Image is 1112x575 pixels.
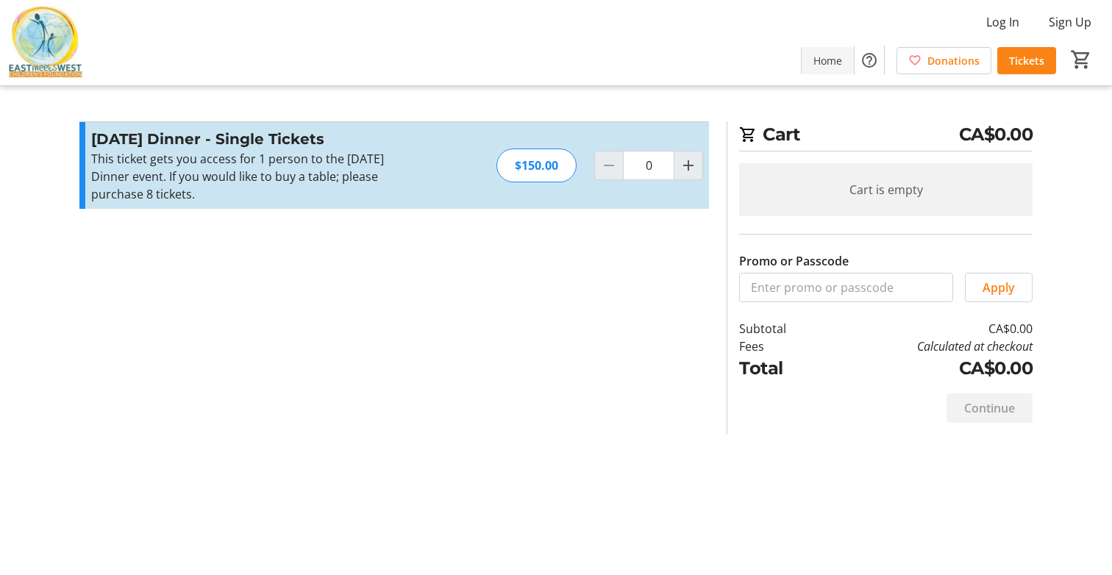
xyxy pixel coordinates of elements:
[496,149,577,182] div: $150.00
[1009,53,1044,68] span: Tickets
[623,151,674,180] input: Diwali Dinner - Single Tickets Quantity
[855,46,884,75] button: Help
[739,355,824,382] td: Total
[91,128,413,150] h3: [DATE] Dinner - Single Tickets
[739,337,824,355] td: Fees
[997,47,1056,74] a: Tickets
[897,47,991,74] a: Donations
[1049,13,1091,31] span: Sign Up
[983,279,1015,296] span: Apply
[824,320,1033,337] td: CA$0.00
[9,6,82,79] img: East Meets West Children's Foundation's Logo
[739,163,1033,216] div: Cart is empty
[91,150,413,203] div: This ticket gets you access for 1 person to the [DATE] Dinner event. If you would like to buy a t...
[986,13,1019,31] span: Log In
[674,151,702,179] button: Increment by one
[739,273,953,302] input: Enter promo or passcode
[824,337,1033,355] td: Calculated at checkout
[927,53,980,68] span: Donations
[824,355,1033,382] td: CA$0.00
[739,252,849,270] label: Promo or Passcode
[739,320,824,337] td: Subtotal
[965,273,1033,302] button: Apply
[1037,10,1103,34] button: Sign Up
[1068,46,1094,73] button: Cart
[959,121,1033,148] span: CA$0.00
[802,47,854,74] a: Home
[739,121,1033,151] h2: Cart
[813,53,842,68] span: Home
[974,10,1031,34] button: Log In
